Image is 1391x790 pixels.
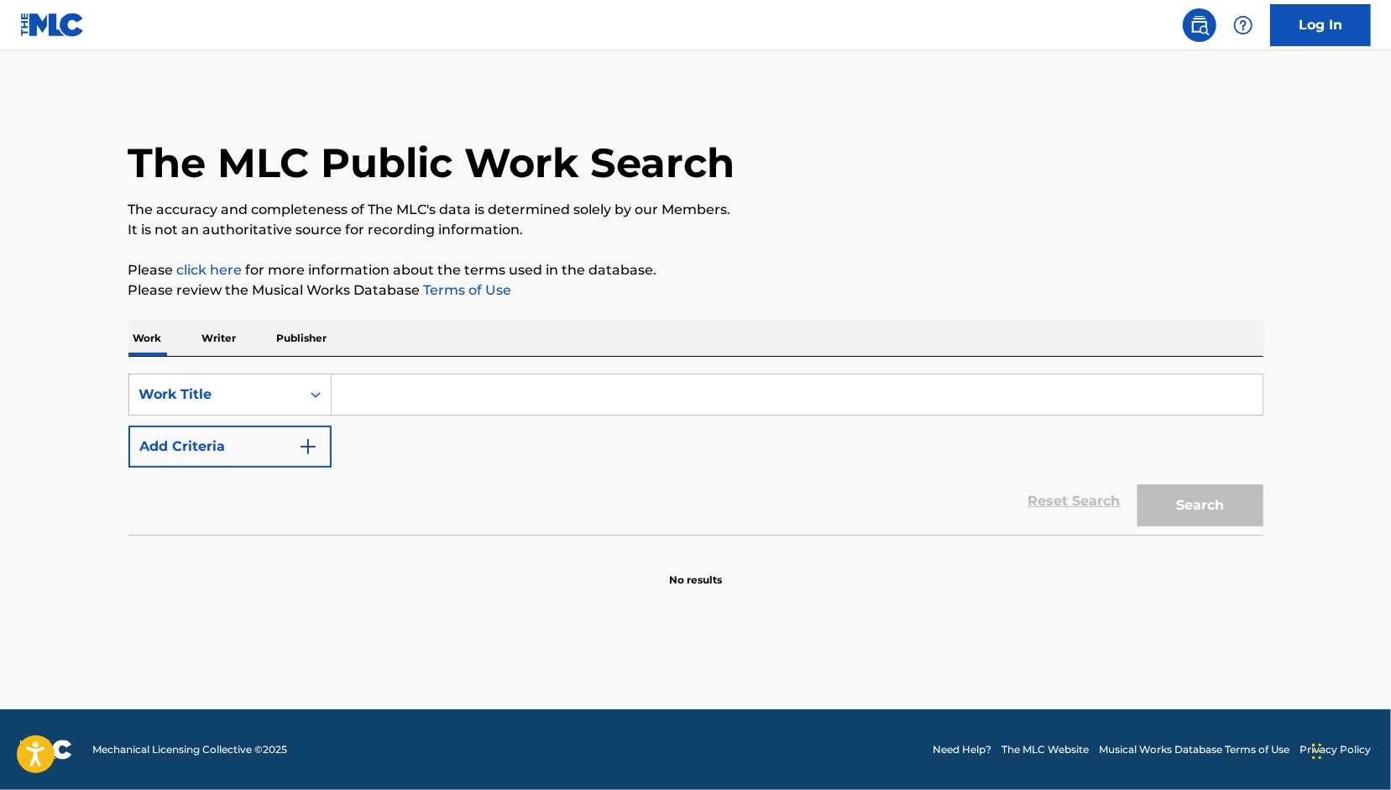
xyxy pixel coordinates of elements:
[669,552,722,588] p: No results
[139,385,290,405] div: Work Title
[197,321,242,356] p: Writer
[298,437,318,457] img: 9d2ae6d4665cec9f34b9.svg
[20,740,72,760] img: logo
[1001,742,1089,757] a: The MLC Website
[177,262,243,278] a: click here
[128,426,332,468] button: Add Criteria
[1312,726,1322,777] div: Drag
[128,138,735,188] h1: The MLC Public Work Search
[1099,742,1289,757] a: Musical Works Database Terms of Use
[421,282,512,298] a: Terms of Use
[1226,8,1260,42] div: Help
[128,260,1263,280] p: Please for more information about the terms used in the database.
[933,742,991,757] a: Need Help?
[20,13,85,37] img: MLC Logo
[1190,15,1210,35] img: search
[128,374,1263,535] form: Search Form
[128,321,167,356] p: Work
[128,200,1263,220] p: The accuracy and completeness of The MLC's data is determined solely by our Members.
[1233,15,1253,35] img: help
[1183,8,1216,42] a: Public Search
[128,220,1263,240] p: It is not an authoritative source for recording information.
[92,742,287,757] span: Mechanical Licensing Collective © 2025
[1270,4,1371,46] a: Log In
[128,280,1263,301] p: Please review the Musical Works Database
[1307,709,1391,790] iframe: Chat Widget
[272,321,332,356] p: Publisher
[1299,742,1371,757] a: Privacy Policy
